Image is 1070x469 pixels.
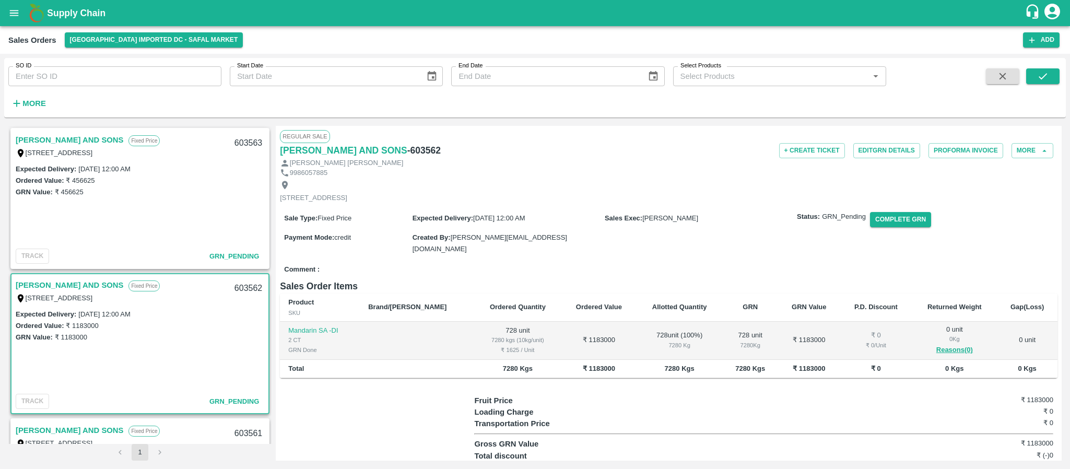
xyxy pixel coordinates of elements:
[957,450,1053,461] h6: ₹ (-)0
[665,365,695,372] b: 7280 Kgs
[997,322,1057,360] td: 0 unit
[26,149,93,157] label: [STREET_ADDRESS]
[22,99,46,108] strong: More
[407,143,441,158] h6: - 603562
[132,444,148,461] button: page 1
[66,322,98,330] label: ₹ 1183000
[26,439,93,447] label: [STREET_ADDRESS]
[474,418,619,429] p: Transportation Price
[731,341,770,350] div: 7280 Kg
[1012,143,1053,158] button: More
[957,418,1053,428] h6: ₹ 0
[869,69,883,83] button: Open
[288,365,304,372] b: Total
[778,322,840,360] td: ₹ 1183000
[957,438,1053,449] h6: ₹ 1183000
[1023,32,1060,48] button: Add
[228,421,268,446] div: 603561
[848,341,903,350] div: ₹ 0 / Unit
[413,233,451,241] label: Created By :
[561,322,637,360] td: ₹ 1183000
[16,188,53,196] label: GRN Value:
[128,426,160,437] p: Fixed Price
[474,438,619,450] p: Gross GRN Value
[945,365,963,372] b: 0 Kgs
[645,331,714,350] div: 728 unit ( 100 %)
[8,66,221,86] input: Enter SO ID
[8,95,49,112] button: More
[280,193,347,203] p: [STREET_ADDRESS]
[288,298,314,306] b: Product
[474,322,561,360] td: 728 unit
[16,278,123,292] a: [PERSON_NAME] AND SONS
[680,62,721,70] label: Select Products
[1043,2,1062,24] div: account of current user
[318,214,351,222] span: Fixed Price
[16,310,76,318] label: Expected Delivery :
[66,177,95,184] label: ₹ 456625
[474,395,619,406] p: Fruit Price
[280,279,1057,294] h6: Sales Order Items
[290,168,327,178] p: 9986057885
[413,214,473,222] label: Expected Delivery :
[288,345,351,355] div: GRN Done
[779,143,845,158] button: + Create Ticket
[583,365,615,372] b: ₹ 1183000
[1018,365,1036,372] b: 0 Kgs
[920,325,989,356] div: 0 unit
[853,143,920,158] button: EditGRN Details
[128,280,160,291] p: Fixed Price
[474,450,619,462] p: Total discount
[16,424,123,437] a: [PERSON_NAME] AND SONS
[26,294,93,302] label: [STREET_ADDRESS]
[288,326,351,336] p: Mandarin SA -DI
[490,303,546,311] b: Ordered Quantity
[237,62,263,70] label: Start Date
[280,130,330,143] span: Regular Sale
[16,133,123,147] a: [PERSON_NAME] AND SONS
[957,406,1053,417] h6: ₹ 0
[368,303,446,311] b: Brand/[PERSON_NAME]
[8,33,56,47] div: Sales Orders
[576,303,622,311] b: Ordered Value
[848,331,903,341] div: ₹ 0
[209,397,259,405] span: GRN_Pending
[473,214,525,222] span: [DATE] 12:00 AM
[920,344,989,356] button: Reasons(0)
[792,303,826,311] b: GRN Value
[743,303,758,311] b: GRN
[55,188,84,196] label: ₹ 456625
[16,322,64,330] label: Ordered Value:
[26,3,47,24] img: logo
[854,303,898,311] b: P.D. Discount
[645,341,714,350] div: 7280 Kg
[793,365,825,372] b: ₹ 1183000
[1025,4,1043,22] div: customer-support
[290,158,403,168] p: [PERSON_NAME] [PERSON_NAME]
[676,69,866,83] input: Select Products
[280,143,407,158] a: [PERSON_NAME] AND SONS
[797,212,820,222] label: Status:
[643,66,663,86] button: Choose date
[16,62,31,70] label: SO ID
[483,335,553,345] div: 7280 kgs (10kg/unit)
[65,32,243,48] button: Select DC
[920,334,989,344] div: 0 Kg
[731,331,770,350] div: 728 unit
[110,444,170,461] nav: pagination navigation
[458,62,483,70] label: End Date
[413,233,567,253] span: [PERSON_NAME][EMAIL_ADDRESS][DOMAIN_NAME]
[334,233,351,241] span: credit
[47,8,105,18] b: Supply Chain
[870,212,931,227] button: Complete GRN
[78,165,130,173] label: [DATE] 12:00 AM
[284,214,318,222] label: Sale Type :
[652,303,707,311] b: Allotted Quantity
[735,365,765,372] b: 7280 Kgs
[957,395,1053,405] h6: ₹ 1183000
[422,66,442,86] button: Choose date
[55,333,87,341] label: ₹ 1183000
[16,165,76,173] label: Expected Delivery :
[927,303,982,311] b: Returned Weight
